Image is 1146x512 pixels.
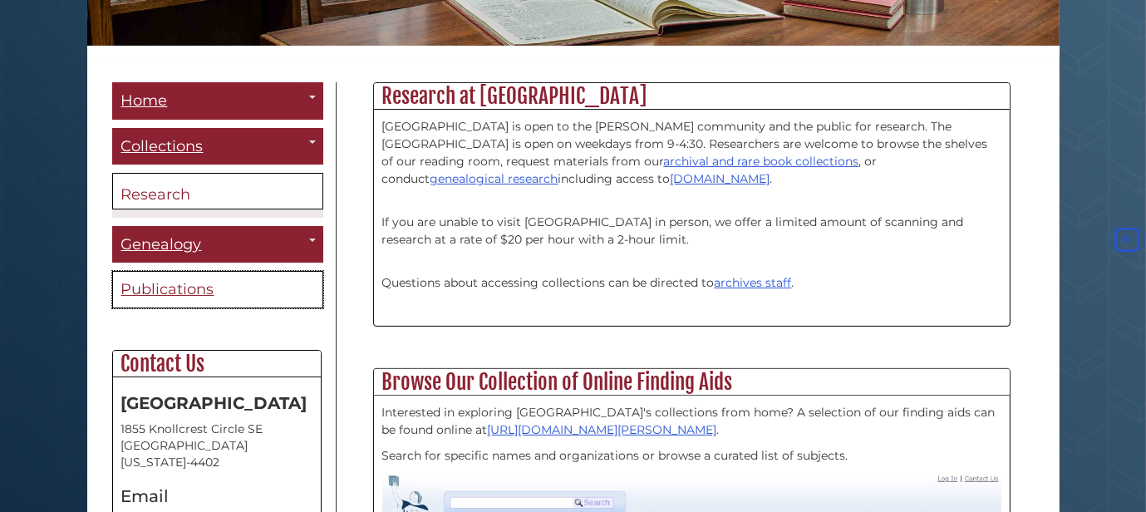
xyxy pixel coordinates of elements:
p: Questions about accessing collections can be directed to . [382,257,1001,309]
address: 1855 Knollcrest Circle SE [GEOGRAPHIC_DATA][US_STATE]-4402 [121,421,312,470]
span: Collections [121,137,204,155]
span: Home [121,91,168,110]
p: [GEOGRAPHIC_DATA] is open to the [PERSON_NAME] community and the public for research. The [GEOGRA... [382,118,1001,188]
a: Research [112,173,323,209]
a: Genealogy [112,226,323,263]
h2: Browse Our Collection of Online Finding Aids [374,369,1010,396]
p: Interested in exploring [GEOGRAPHIC_DATA]'s collections from home? A selection of our finding aid... [382,404,1001,439]
a: Collections [112,128,323,165]
a: [URL][DOMAIN_NAME][PERSON_NAME] [488,422,717,437]
h2: Contact Us [113,351,321,377]
a: archival and rare book collections [664,154,859,169]
span: Genealogy [121,235,202,254]
p: If you are unable to visit [GEOGRAPHIC_DATA] in person, we offer a limited amount of scanning and... [382,196,1001,249]
p: Search for specific names and organizations or browse a curated list of subjects. [382,447,1001,465]
strong: [GEOGRAPHIC_DATA] [121,393,307,413]
h4: Email [121,487,312,505]
a: archives staff [715,275,792,290]
h2: Research at [GEOGRAPHIC_DATA] [374,83,1010,110]
span: Research [121,185,191,204]
a: Publications [112,271,323,308]
span: Publications [121,280,214,298]
a: genealogical research [430,171,558,186]
a: Home [112,82,323,120]
a: Back to Top [1111,232,1142,247]
a: [DOMAIN_NAME] [671,171,770,186]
